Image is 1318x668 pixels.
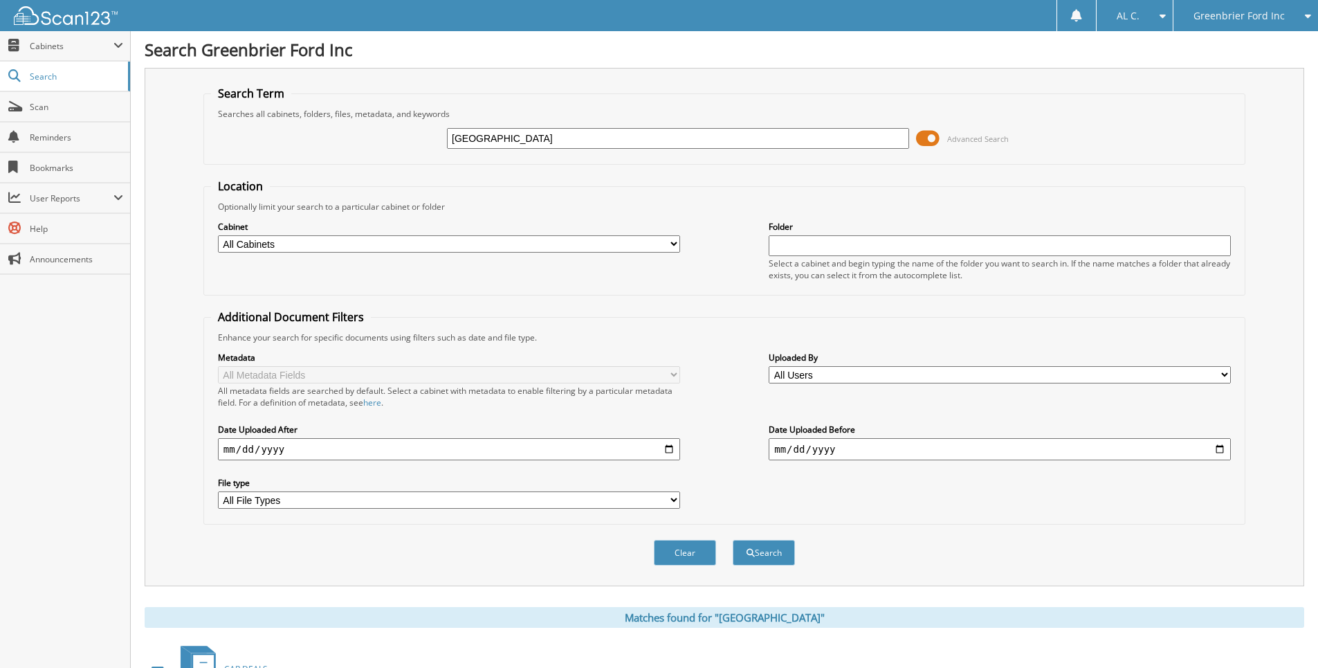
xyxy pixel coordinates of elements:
label: Folder [769,221,1231,233]
span: Scan [30,101,123,113]
span: Announcements [30,253,123,265]
span: Greenbrier Ford Inc [1193,12,1285,20]
label: Date Uploaded Before [769,424,1231,435]
span: Help [30,223,123,235]
span: AL C. [1117,12,1139,20]
span: Bookmarks [30,162,123,174]
span: Reminders [30,132,123,143]
label: Cabinet [218,221,680,233]
div: Select a cabinet and begin typing the name of the folder you want to search in. If the name match... [769,258,1231,281]
span: Advanced Search [947,134,1009,144]
div: Searches all cabinets, folders, files, metadata, and keywords [211,108,1238,120]
input: start [218,438,680,460]
a: here [363,397,381,408]
label: Metadata [218,352,680,363]
legend: Additional Document Filters [211,309,371,325]
h1: Search Greenbrier Ford Inc [145,38,1304,61]
div: Enhance your search for specific documents using filters such as date and file type. [211,332,1238,343]
legend: Location [211,179,270,194]
img: scan123-logo-white.svg [14,6,118,25]
div: Optionally limit your search to a particular cabinet or folder [211,201,1238,213]
div: All metadata fields are searched by default. Select a cabinet with metadata to enable filtering b... [218,385,680,408]
label: File type [218,477,680,489]
label: Uploaded By [769,352,1231,363]
button: Search [733,540,795,566]
label: Date Uploaded After [218,424,680,435]
span: Search [30,71,121,82]
div: Matches found for "[GEOGRAPHIC_DATA]" [145,607,1304,628]
span: User Reports [30,192,113,204]
button: Clear [654,540,716,566]
input: end [769,438,1231,460]
legend: Search Term [211,86,291,101]
span: Cabinets [30,40,113,52]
